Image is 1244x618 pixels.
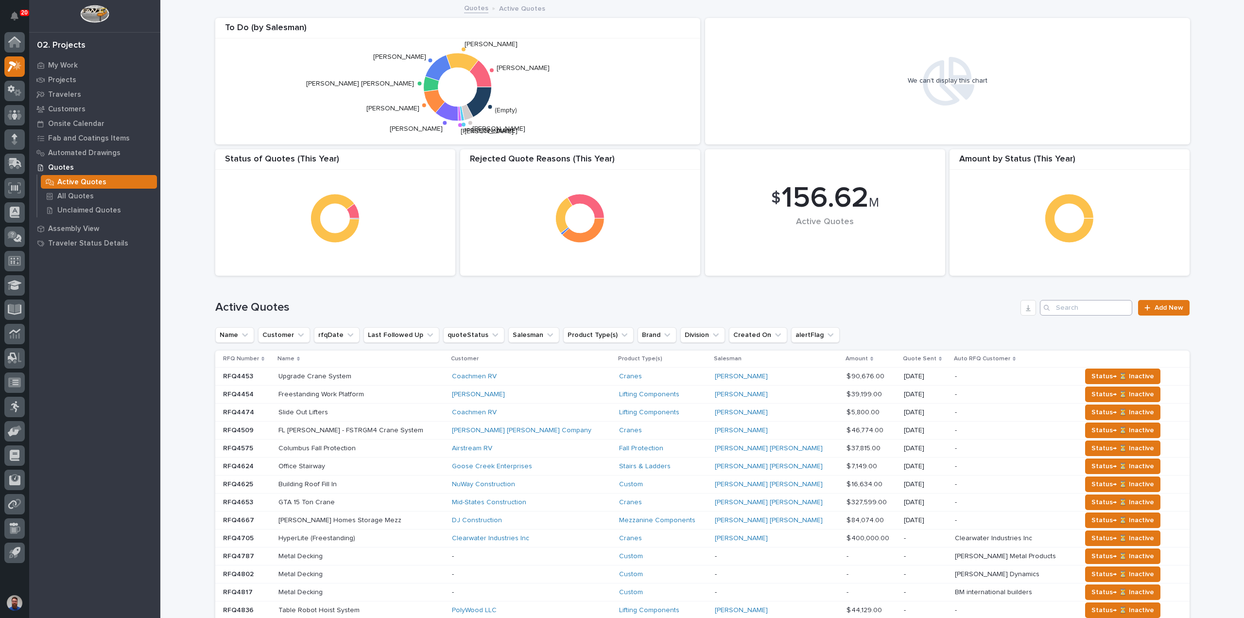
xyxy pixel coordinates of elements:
p: RFQ4802 [223,568,256,579]
p: $ 16,634.00 [847,478,884,489]
a: Cranes [619,426,642,435]
p: Office Stairway [278,460,327,471]
tr: RFQ4787RFQ4787 Metal DeckingMetal Decking -Custom --- -[PERSON_NAME] Metal Products[PERSON_NAME] ... [215,547,1190,565]
div: To Do (by Salesman) [215,23,700,39]
p: Automated Drawings [48,149,121,158]
button: Status→ ⏳ Inactive [1085,423,1160,438]
p: RFQ4624 [223,460,256,471]
button: Status→ ⏳ Inactive [1085,512,1160,528]
span: Status→ ⏳ Inactive [1091,532,1154,544]
p: $ 39,199.00 [847,388,884,399]
p: RFQ4474 [223,406,256,417]
p: - [955,514,959,525]
span: Status→ ⏳ Inactive [1091,550,1154,562]
div: We can't display this chart [908,77,987,85]
span: Status→ ⏳ Inactive [1091,442,1154,454]
p: - [904,534,947,543]
text: [PERSON_NAME] [366,106,419,112]
p: All Quotes [57,192,94,201]
a: Goose Creek Enterprises [452,462,532,471]
p: - [847,586,850,597]
p: [PERSON_NAME] Dynamics [955,568,1041,579]
p: Customers [48,105,86,114]
h1: Active Quotes [215,300,1017,315]
img: Workspace Logo [80,5,109,23]
p: Quotes [48,163,74,172]
a: Fab and Coatings Items [29,131,160,145]
p: RFQ4653 [223,496,255,507]
text: [PERSON_NAME] [465,41,518,48]
p: - [955,460,959,471]
div: Search [1040,300,1132,316]
p: - [452,588,612,597]
tr: RFQ4454RFQ4454 Freestanding Work PlatformFreestanding Work Platform [PERSON_NAME] Lifting Compone... [215,386,1190,404]
p: [DATE] [904,516,947,525]
button: Status→ ⏳ Inactive [1085,369,1160,384]
p: - [904,588,947,597]
p: [DATE] [904,498,947,507]
span: Status→ ⏳ Inactive [1091,424,1154,436]
button: Status→ ⏳ Inactive [1085,494,1160,510]
tr: RFQ4667RFQ4667 [PERSON_NAME] Homes Storage Mezz[PERSON_NAME] Homes Storage Mezz DJ Construction M... [215,512,1190,530]
p: Upgrade Crane System [278,371,353,381]
a: Stairs & Ladders [619,462,671,471]
button: Notifications [4,6,25,26]
button: Product Type(s) [563,327,634,343]
button: users-avatar [4,593,25,613]
a: Quotes [29,160,160,175]
p: - [955,388,959,399]
a: Custom [619,480,643,489]
p: - [715,570,839,579]
p: [PERSON_NAME] Homes Storage Mezz [278,514,403,525]
a: My Work [29,58,160,72]
button: Status→ ⏳ Inactive [1085,584,1160,600]
tr: RFQ4453RFQ4453 Upgrade Crane SystemUpgrade Crane System Coachmen RV Cranes [PERSON_NAME] $ 90,676... [215,368,1190,386]
div: Rejected Quote Reasons (This Year) [460,154,700,170]
p: Active Quotes [57,178,106,187]
a: Cranes [619,372,642,381]
button: rfqDate [314,327,360,343]
tr: RFQ4575RFQ4575 Columbus Fall ProtectionColumbus Fall Protection Airstream RV Fall Protection [PER... [215,440,1190,458]
a: PolyWood LLC [452,606,497,615]
p: Unclaimed Quotes [57,206,121,215]
p: Metal Decking [278,586,325,597]
tr: RFQ4705RFQ4705 HyperLite (Freestanding)HyperLite (Freestanding) Clearwater Industries Inc Cranes ... [215,530,1190,547]
button: Last Followed Up [363,327,439,343]
p: Projects [48,76,76,85]
p: - [904,570,947,579]
p: - [452,552,612,561]
p: 20 [21,9,28,16]
button: Status→ ⏳ Inactive [1085,405,1160,420]
a: Custom [619,570,643,579]
span: 156.62 [781,184,869,213]
p: - [955,371,959,381]
p: Fab and Coatings Items [48,134,130,143]
button: Status→ ⏳ Inactive [1085,548,1160,564]
p: $ 7,149.00 [847,460,879,471]
p: Traveler Status Details [48,239,128,248]
p: - [955,496,959,507]
p: [DATE] [904,372,947,381]
div: 02. Projects [37,40,86,51]
a: [PERSON_NAME] [715,372,768,381]
div: Status of Quotes (This Year) [215,154,455,170]
p: $ 37,815.00 [847,442,882,453]
p: RFQ4575 [223,442,255,453]
p: FL [PERSON_NAME] - FSTRGM4 Crane System [278,424,425,435]
p: RFQ4625 [223,478,255,489]
button: Customer [258,327,310,343]
a: Mid-States Construction [452,498,526,507]
button: Created On [729,327,787,343]
button: Division [680,327,725,343]
p: [DATE] [904,462,947,471]
text: [PERSON_NAME] [390,125,443,132]
span: Add New [1155,304,1183,311]
p: - [715,588,839,597]
tr: RFQ4509RFQ4509 FL [PERSON_NAME] - FSTRGM4 Crane SystemFL [PERSON_NAME] - FSTRGM4 Crane System [PE... [215,422,1190,440]
p: Auto RFQ Customer [954,353,1010,364]
button: Name [215,327,254,343]
p: RFQ4453 [223,371,255,381]
a: Custom [619,588,643,597]
button: alertFlag [791,327,840,343]
p: Active Quotes [499,2,545,13]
